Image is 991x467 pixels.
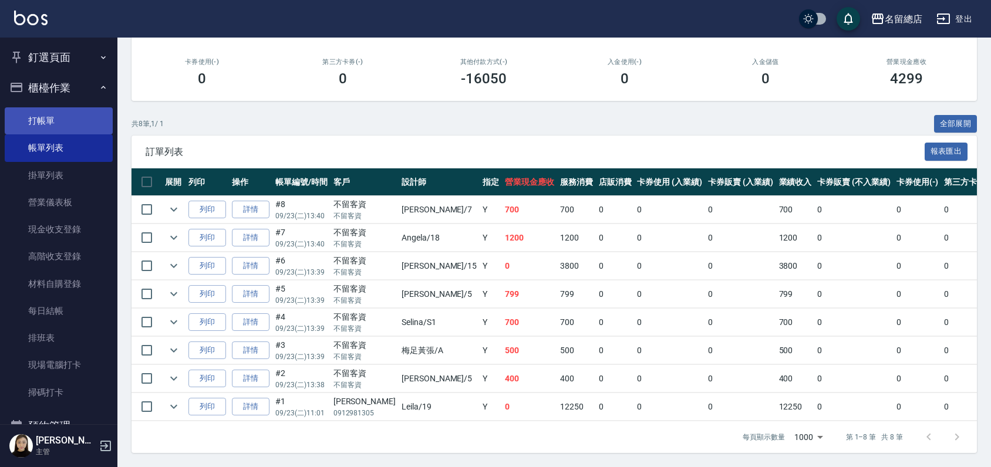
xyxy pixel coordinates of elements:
a: 營業儀表板 [5,189,113,216]
td: Leila /19 [399,393,480,421]
img: Person [9,434,33,458]
td: 0 [894,196,942,224]
th: 卡券販賣 (不入業績) [814,168,893,196]
td: 700 [502,309,557,336]
td: 0 [814,365,893,392]
button: expand row [165,370,183,387]
td: 799 [776,280,815,308]
td: 12250 [557,393,596,421]
td: 0 [634,337,705,364]
div: 不留客資 [333,255,396,267]
a: 詳情 [232,201,269,219]
p: 主管 [36,446,96,457]
a: 詳情 [232,229,269,247]
p: 09/23 (二) 13:39 [275,351,328,362]
th: 服務消費 [557,168,596,196]
button: 列印 [188,229,226,247]
p: 09/23 (二) 11:01 [275,408,328,418]
td: 799 [557,280,596,308]
td: 0 [705,393,776,421]
td: 0 [705,280,776,308]
h2: 營業現金應收 [850,58,963,66]
button: 登出 [932,8,977,30]
td: 0 [596,196,635,224]
td: #6 [272,252,331,280]
td: 700 [557,196,596,224]
td: Selina /S1 [399,309,480,336]
td: 0 [596,252,635,280]
div: 不留客資 [333,311,396,323]
td: [PERSON_NAME] /15 [399,252,480,280]
td: 12250 [776,393,815,421]
a: 排班表 [5,324,113,351]
a: 詳情 [232,257,269,275]
td: #8 [272,196,331,224]
button: 列印 [188,370,226,388]
p: 09/23 (二) 13:39 [275,267,328,278]
td: Y [480,337,502,364]
h3: 0 [761,70,770,87]
button: 列印 [188,201,226,219]
td: 0 [894,337,942,364]
a: 現場電腦打卡 [5,351,113,378]
td: 500 [557,337,596,364]
td: 500 [776,337,815,364]
h2: 第三方卡券(-) [286,58,399,66]
a: 詳情 [232,341,269,360]
div: [PERSON_NAME] [333,395,396,408]
h3: -16050 [461,70,507,87]
td: 3800 [776,252,815,280]
td: 0 [634,252,705,280]
a: 報表匯出 [925,145,968,157]
td: #3 [272,337,331,364]
p: 不留客資 [333,267,396,278]
span: 訂單列表 [146,146,925,158]
td: 400 [776,365,815,392]
td: 0 [705,309,776,336]
button: 櫃檯作業 [5,73,113,103]
td: Y [480,252,502,280]
button: expand row [165,313,183,331]
td: 0 [705,196,776,224]
button: save [837,7,860,31]
td: 0 [814,224,893,252]
td: 0 [634,196,705,224]
button: 列印 [188,257,226,275]
a: 詳情 [232,285,269,303]
td: 0 [634,224,705,252]
a: 現金收支登錄 [5,216,113,243]
h2: 入金儲值 [709,58,822,66]
td: [PERSON_NAME] /5 [399,280,480,308]
a: 帳單列表 [5,134,113,161]
div: 不留客資 [333,367,396,380]
a: 材料自購登錄 [5,270,113,297]
td: [PERSON_NAME] /5 [399,365,480,392]
p: 0912981305 [333,408,396,418]
button: expand row [165,341,183,359]
td: 0 [894,224,942,252]
button: 預約管理 [5,411,113,441]
td: 0 [894,393,942,421]
td: 400 [502,365,557,392]
div: 名留總店 [885,12,922,26]
button: 列印 [188,341,226,360]
td: 0 [634,365,705,392]
a: 詳情 [232,313,269,331]
p: 不留客資 [333,295,396,306]
th: 展開 [162,168,186,196]
p: 不留客資 [333,351,396,362]
a: 高階收支登錄 [5,243,113,270]
th: 指定 [480,168,502,196]
div: 不留客資 [333,283,396,295]
h2: 卡券使用(-) [146,58,258,66]
td: Angela /18 [399,224,480,252]
button: 釘選頁面 [5,42,113,73]
td: 0 [596,365,635,392]
td: Y [480,365,502,392]
td: 0 [705,337,776,364]
td: #4 [272,309,331,336]
td: Y [480,280,502,308]
a: 詳情 [232,398,269,416]
td: 0 [596,280,635,308]
p: 不留客資 [333,239,396,249]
